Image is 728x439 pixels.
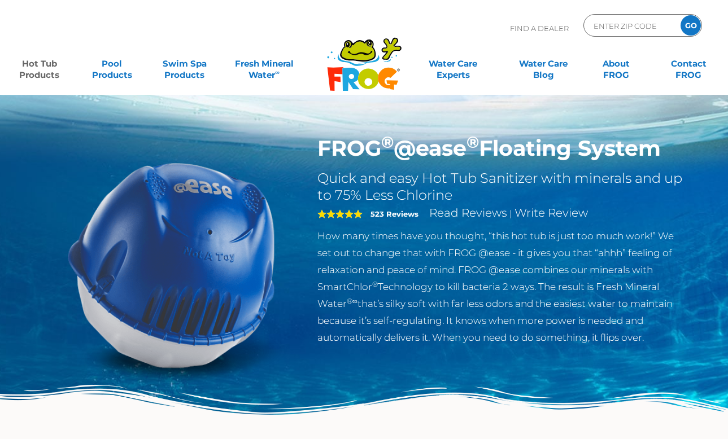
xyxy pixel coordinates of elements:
input: GO [681,15,701,36]
a: Fresh MineralWater∞ [229,52,299,75]
img: Frog Products Logo [321,23,408,91]
a: Hot TubProducts [11,52,68,75]
p: How many times have you thought, “this hot tub is just too much work!” We set out to change that ... [317,227,686,346]
h1: FROG @ease Floating System [317,135,686,161]
h2: Quick and easy Hot Tub Sanitizer with minerals and up to 75% Less Chlorine [317,170,686,204]
img: hot-tub-product-atease-system.png [42,135,301,394]
sup: ®∞ [347,297,358,305]
p: Find A Dealer [510,14,569,42]
a: Write Review [515,206,588,219]
a: Swim SpaProducts [156,52,213,75]
sup: ® [467,132,479,152]
span: | [509,208,512,219]
sup: ® [372,280,378,288]
sup: ∞ [275,68,280,76]
sup: ® [381,132,394,152]
span: 5 [317,209,363,218]
a: Water CareBlog [515,52,572,75]
a: Water CareExperts [407,52,499,75]
a: ContactFROG [660,52,717,75]
strong: 523 Reviews [370,209,419,218]
a: PoolProducts [84,52,140,75]
a: AboutFROG [588,52,644,75]
a: Read Reviews [429,206,507,219]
